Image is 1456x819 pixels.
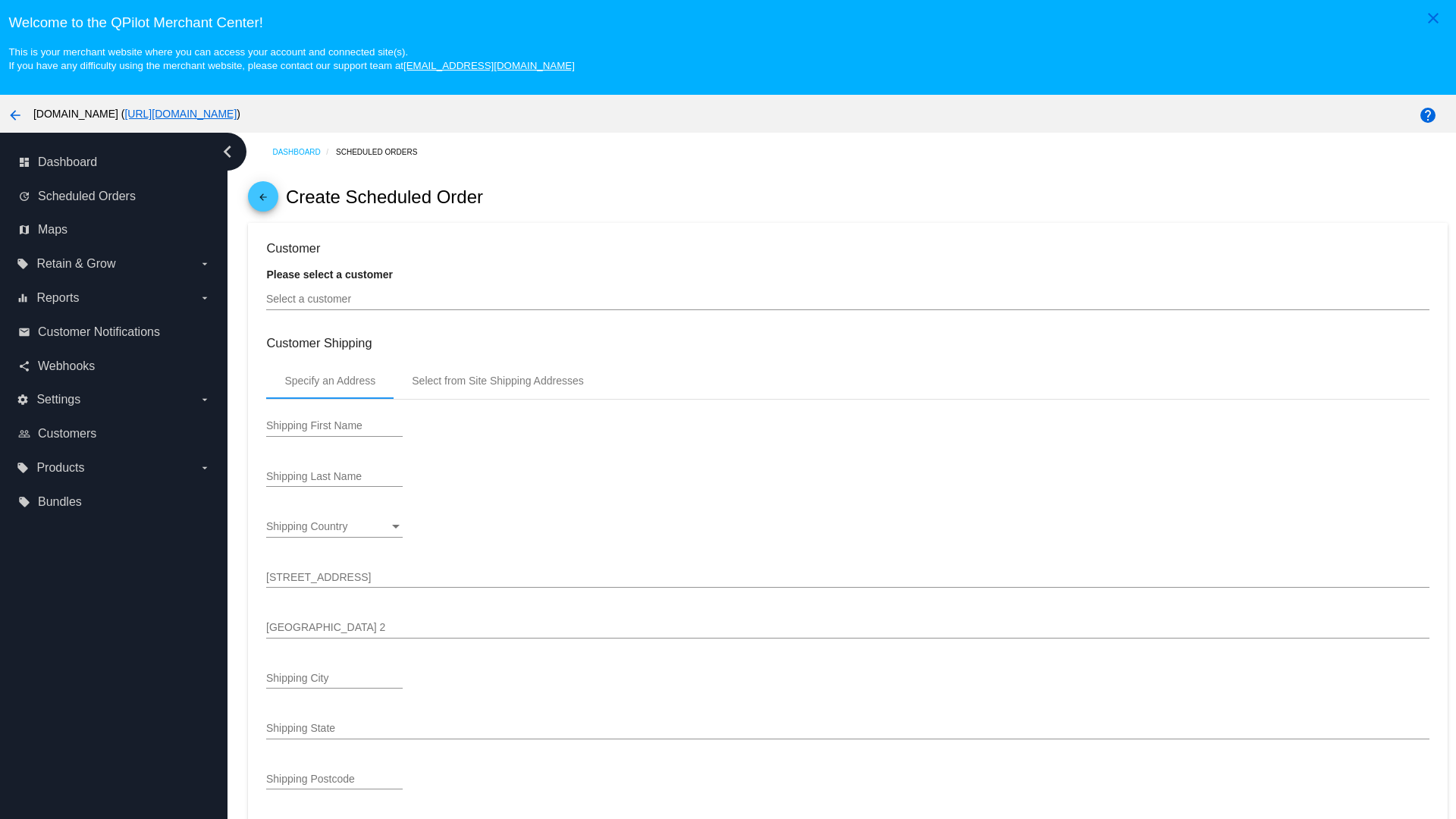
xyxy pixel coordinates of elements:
mat-icon: help [1419,106,1437,124]
input: Shipping City [266,673,403,685]
input: Shipping Postcode [266,773,403,786]
mat-icon: close [1424,9,1442,27]
span: [DOMAIN_NAME] ( ) [33,108,240,120]
i: settings [17,394,29,406]
span: Reports [36,291,79,305]
div: Select from Site Shipping Addresses [412,375,583,387]
input: Select a customer [266,293,1429,306]
i: chevron_left [215,140,240,164]
mat-icon: arrow_back [6,106,24,124]
h3: Customer Shipping [266,336,1429,350]
input: Shipping Street 1 [266,572,1429,584]
a: people_outline Customers [18,422,211,446]
span: Customers [38,427,96,441]
i: local_offer [18,496,30,508]
a: dashboard Dashboard [18,150,211,174]
i: arrow_drop_down [199,394,211,406]
i: dashboard [18,156,30,168]
i: local_offer [17,258,29,270]
i: local_offer [17,462,29,474]
a: local_offer Bundles [18,490,211,514]
i: people_outline [18,428,30,440]
small: This is your merchant website where you can access your account and connected site(s). If you hav... [8,46,574,71]
a: share Webhooks [18,354,211,378]
a: email Customer Notifications [18,320,211,344]
span: Maps [38,223,67,237]
i: arrow_drop_down [199,292,211,304]
div: Specify an Address [284,375,375,387]
i: email [18,326,30,338]
h2: Create Scheduled Order [286,187,483,208]
span: Retain & Grow [36,257,115,271]
i: arrow_drop_down [199,462,211,474]
h3: Customer [266,241,1429,256]
span: Scheduled Orders [38,190,136,203]
span: Webhooks [38,359,95,373]
strong: Please select a customer [266,268,393,281]
input: Shipping First Name [266,420,403,432]
a: [URL][DOMAIN_NAME] [124,108,237,120]
a: map Maps [18,218,211,242]
i: share [18,360,30,372]
i: map [18,224,30,236]
input: Shipping Last Name [266,471,403,483]
a: update Scheduled Orders [18,184,211,209]
span: Shipping Country [266,520,347,532]
span: Products [36,461,84,475]
input: Shipping State [266,723,1429,735]
i: arrow_drop_down [199,258,211,270]
span: Customer Notifications [38,325,160,339]
i: update [18,190,30,202]
mat-icon: arrow_back [254,192,272,210]
input: Shipping Street 2 [266,622,1429,634]
a: Scheduled Orders [336,140,431,164]
mat-select: Shipping Country [266,521,403,533]
i: equalizer [17,292,29,304]
span: Dashboard [38,155,97,169]
h3: Welcome to the QPilot Merchant Center! [8,14,1447,31]
a: [EMAIL_ADDRESS][DOMAIN_NAME] [403,60,575,71]
a: Dashboard [272,140,336,164]
span: Settings [36,393,80,406]
span: Bundles [38,495,82,509]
